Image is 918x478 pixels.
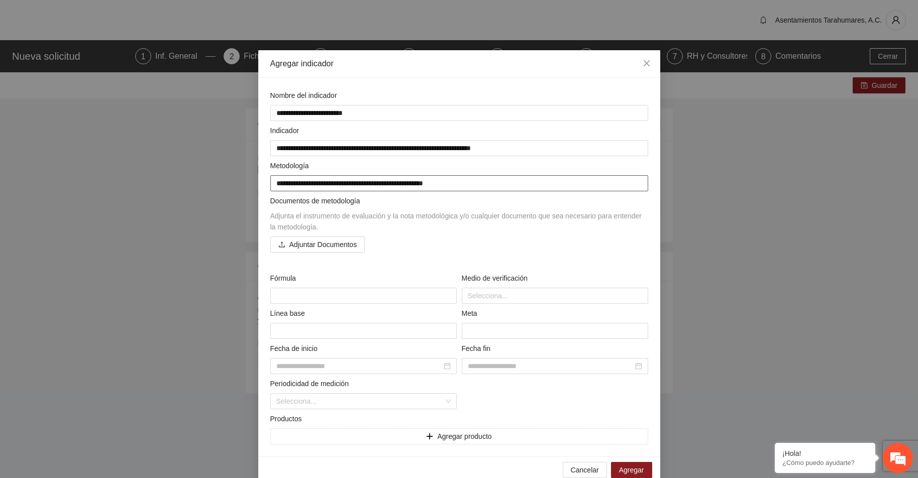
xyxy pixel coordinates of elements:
span: Adjuntar Documentos [289,239,357,250]
span: Línea base [270,308,309,319]
span: uploadAdjuntar Documentos [270,241,365,249]
button: uploadAdjuntar Documentos [270,236,365,253]
span: plus [426,433,433,441]
span: Meta [462,308,481,319]
button: Cancelar [563,462,607,478]
span: Adjunta el instrumento de evaluación y la nota metodológica y/o cualquier documento que sea neces... [270,212,642,231]
span: Documentos de metodología [270,197,360,205]
p: ¿Cómo puedo ayudarte? [782,459,868,466]
span: Fórmula [270,273,300,284]
span: Productos [270,413,306,424]
span: Metodología [270,160,313,171]
span: Indicador [270,125,303,136]
button: Agregar [611,462,652,478]
span: Medio de verificación [462,273,532,284]
span: Fecha fin [462,343,494,354]
textarea: Escriba su mensaje y pulse “Intro” [5,274,191,309]
div: Minimizar ventana de chat en vivo [165,5,189,29]
div: Agregar indicador [270,58,648,69]
button: plusAgregar producto [270,428,648,444]
span: close [643,59,651,67]
span: upload [278,241,285,249]
span: Nombre del indicador [270,90,341,101]
span: Periodicidad de medición [270,378,353,389]
span: Estamos en línea. [58,134,139,235]
span: Agregar [619,464,644,475]
div: Chatee con nosotros ahora [52,51,169,64]
span: Cancelar [571,464,599,475]
button: Close [633,50,660,77]
span: Agregar producto [437,431,491,442]
div: ¡Hola! [782,449,868,457]
span: Fecha de inicio [270,343,322,354]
